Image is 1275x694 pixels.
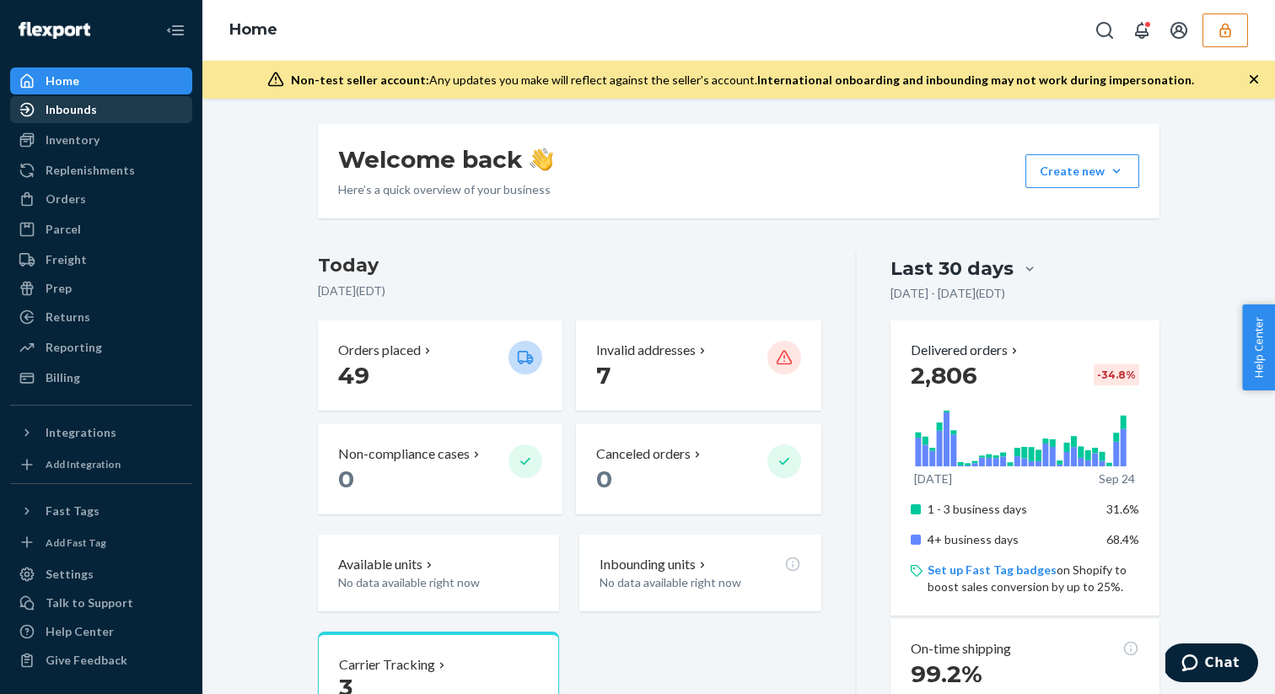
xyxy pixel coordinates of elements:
a: Add Fast Tag [10,531,192,555]
span: 2,806 [911,361,977,390]
a: Orders [10,186,192,213]
p: Here’s a quick overview of your business [338,181,553,198]
p: [DATE] ( EDT ) [318,282,821,299]
a: Replenishments [10,157,192,184]
p: Orders placed [338,341,421,360]
p: Non-compliance cases [338,444,470,464]
div: Integrations [46,424,116,441]
p: [DATE] - [DATE] ( EDT ) [890,285,1005,302]
button: Create new [1025,154,1139,188]
div: Inventory [46,132,100,148]
div: Add Integration [46,457,121,471]
span: 0 [596,465,612,493]
a: Add Integration [10,453,192,476]
span: 0 [338,465,354,493]
div: Parcel [46,221,81,238]
button: Fast Tags [10,498,192,525]
div: Freight [46,251,87,268]
a: Reporting [10,334,192,361]
div: Billing [46,369,80,386]
a: Inbounds [10,96,192,123]
div: Last 30 days [890,256,1014,282]
div: Inbounds [46,101,97,118]
ol: breadcrumbs [216,6,291,55]
button: Non-compliance cases 0 [318,424,562,514]
button: Close Navigation [159,13,192,47]
span: International onboarding and inbounding may not work during impersonation. [757,73,1194,87]
p: 4+ business days [928,531,1094,548]
h3: Today [318,252,821,279]
div: Replenishments [46,162,135,179]
p: Invalid addresses [596,341,696,360]
button: Give Feedback [10,647,192,674]
button: Canceled orders 0 [576,424,820,514]
a: Freight [10,246,192,273]
a: Returns [10,304,192,331]
p: Sep 24 [1099,471,1135,487]
div: Orders [46,191,86,207]
button: Delivered orders [911,341,1021,360]
button: Help Center [1242,304,1275,390]
p: On-time shipping [911,639,1011,659]
iframe: Opens a widget where you can chat to one of our agents [1165,643,1258,686]
span: 31.6% [1106,502,1139,516]
button: Open notifications [1125,13,1159,47]
a: Parcel [10,216,192,243]
div: Give Feedback [46,652,127,669]
button: Available unitsNo data available right now [318,535,559,611]
a: Set up Fast Tag badges [928,562,1057,577]
a: Prep [10,275,192,302]
button: Integrations [10,419,192,446]
div: Prep [46,280,72,297]
p: Canceled orders [596,444,691,464]
img: Flexport logo [19,22,90,39]
span: 99.2% [911,659,982,688]
span: 7 [596,361,611,390]
div: Help Center [46,623,114,640]
div: -34.8 % [1094,364,1139,385]
span: 49 [338,361,369,390]
div: Home [46,73,79,89]
div: Add Fast Tag [46,535,106,550]
p: No data available right now [600,574,800,591]
button: Open account menu [1162,13,1196,47]
div: Reporting [46,339,102,356]
a: Home [10,67,192,94]
a: Help Center [10,618,192,645]
p: Inbounding units [600,555,696,574]
div: Any updates you make will reflect against the seller's account. [291,72,1194,89]
a: Billing [10,364,192,391]
h1: Welcome back [338,144,553,175]
div: Fast Tags [46,503,100,519]
button: Invalid addresses 7 [576,320,820,411]
p: 1 - 3 business days [928,501,1094,518]
span: Non-test seller account: [291,73,429,87]
p: No data available right now [338,574,539,591]
span: 68.4% [1106,532,1139,546]
a: Inventory [10,126,192,153]
p: Carrier Tracking [339,655,435,675]
p: on Shopify to boost sales conversion by up to 25%. [928,562,1139,595]
a: Settings [10,561,192,588]
div: Returns [46,309,90,325]
button: Talk to Support [10,589,192,616]
button: Open Search Box [1088,13,1122,47]
button: Orders placed 49 [318,320,562,411]
div: Talk to Support [46,594,133,611]
a: Home [229,20,277,39]
p: [DATE] [914,471,952,487]
p: Available units [338,555,422,574]
img: hand-wave emoji [530,148,553,171]
div: Settings [46,566,94,583]
button: Inbounding unitsNo data available right now [579,535,820,611]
